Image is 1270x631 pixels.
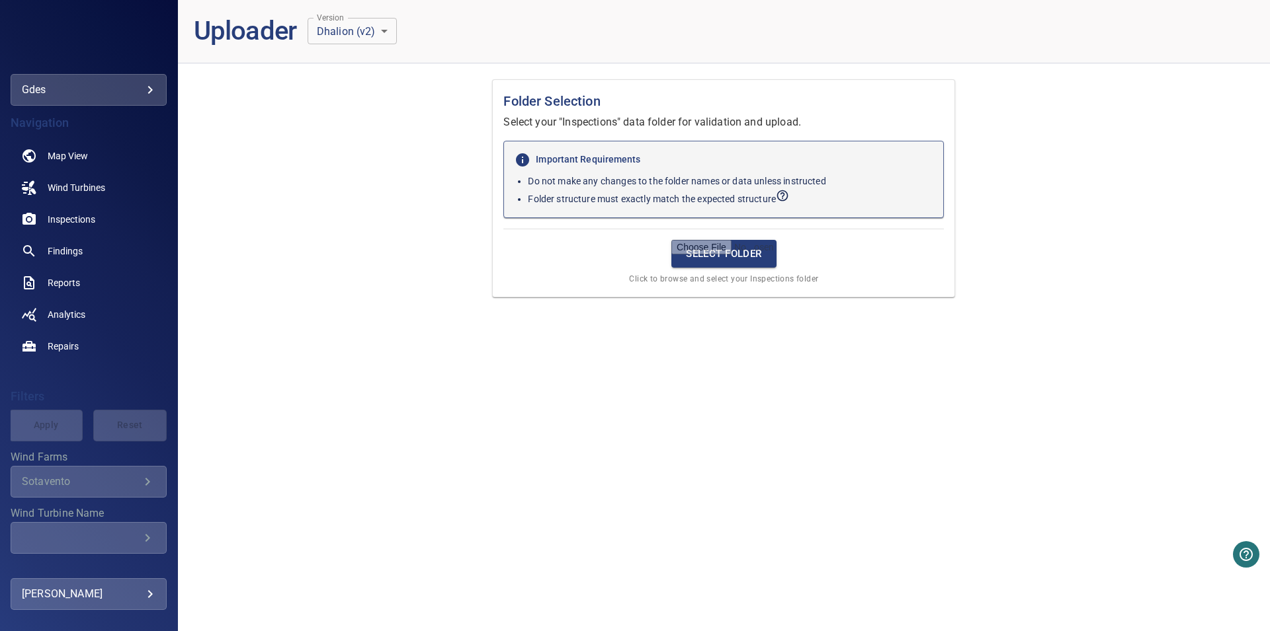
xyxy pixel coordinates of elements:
[11,172,167,204] a: windturbines noActive
[528,174,933,188] p: Do not make any changes to the folder names or data unless instructed
[48,149,88,163] span: Map View
[11,522,167,554] div: Wind Turbine Name
[63,33,114,46] img: gdes-logo
[22,475,140,488] div: Sotavento
[308,18,397,44] div: Dhalion (v2)
[48,213,95,226] span: Inspections
[11,74,167,106] div: gdes
[11,204,167,235] a: inspections noActive
[503,91,944,112] h1: Folder Selection
[11,235,167,267] a: findings noActive
[11,330,167,362] a: repairs noActive
[22,79,155,100] div: gdes
[11,452,167,463] label: Wind Farms
[11,390,167,403] h4: Filters
[629,273,818,286] span: Click to browse and select your Inspections folder
[11,466,167,498] div: Wind Farms
[48,181,105,194] span: Wind Turbines
[528,194,789,204] span: View expected folder structure
[11,508,167,519] label: Wind Turbine Name
[48,340,79,353] span: Repairs
[194,16,297,47] h1: Uploader
[11,299,167,330] a: analytics noActive
[11,140,167,172] a: map noActive
[48,276,80,289] span: Reports
[503,114,944,130] p: Select your "Inspections" data folder for validation and upload.
[11,116,167,130] h4: Navigation
[48,308,85,321] span: Analytics
[22,583,155,605] div: [PERSON_NAME]
[48,244,83,258] span: Findings
[515,152,933,168] h6: Important Requirements
[11,267,167,299] a: reports noActive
